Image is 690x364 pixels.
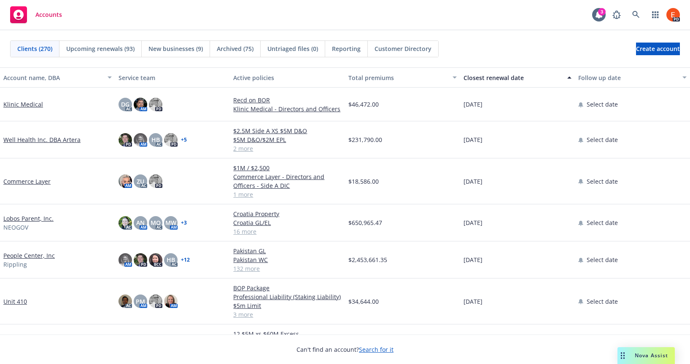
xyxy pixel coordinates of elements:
span: [DATE] [464,255,482,264]
span: Clients (270) [17,44,52,53]
span: Select date [587,100,618,109]
a: 16 more [233,227,342,236]
span: $231,790.00 [348,135,382,144]
a: 2 more [233,144,342,153]
button: Active policies [230,67,345,88]
a: Recd on BOR [233,96,342,104]
a: Commerce Layer - Directors and Officers - Side A DIC [233,172,342,190]
a: $5M D&O/$2M EPL [233,135,342,144]
img: photo [119,133,132,147]
img: photo [164,133,178,147]
a: 132 more [233,264,342,273]
span: [DATE] [464,218,482,227]
span: New businesses (9) [148,44,203,53]
img: photo [134,253,147,267]
img: photo [149,98,162,111]
a: Pakistan GL [233,246,342,255]
img: photo [164,294,178,308]
span: Select date [587,255,618,264]
span: $2,453,661.35 [348,255,387,264]
a: 3 more [233,310,342,319]
div: Service team [119,73,227,82]
span: Select date [587,135,618,144]
div: Account name, DBA [3,73,102,82]
img: photo [134,98,147,111]
span: Untriaged files (0) [267,44,318,53]
a: + 3 [181,220,187,225]
span: [DATE] [464,177,482,186]
span: Accounts [35,11,62,18]
span: MQ [151,218,161,227]
span: $46,472.00 [348,100,379,109]
a: 12 $5M xs $60M Excess [233,329,342,338]
span: [DATE] [464,297,482,306]
span: $18,586.00 [348,177,379,186]
div: Drag to move [617,347,628,364]
span: Archived (75) [217,44,253,53]
a: People Center, Inc [3,251,55,260]
span: [DATE] [464,100,482,109]
a: Commerce Layer [3,177,51,186]
span: $34,644.00 [348,297,379,306]
a: Klinic Medical - Directors and Officers [233,104,342,113]
img: photo [149,294,162,308]
div: Active policies [233,73,342,82]
a: Croatia Property [233,209,342,218]
button: Service team [115,67,230,88]
a: $1M / $2,500 [233,163,342,172]
a: Professional Liability (Staking Liability) $5m Limit [233,292,342,310]
a: Klinic Medical [3,100,43,109]
button: Nova Assist [617,347,675,364]
a: 1 more [233,190,342,199]
div: Total premiums [348,73,447,82]
img: photo [119,253,132,267]
a: + 5 [181,137,187,142]
span: Create account [636,41,680,57]
a: Accounts [7,3,65,27]
img: photo [119,216,132,230]
a: Report a Bug [608,6,625,23]
img: photo [149,174,162,188]
span: Rippling [3,260,27,269]
img: photo [149,253,162,267]
span: PM [136,297,145,306]
a: Croatia GL/EL [233,218,342,227]
a: Search [628,6,644,23]
span: Nova Assist [635,352,668,359]
div: 3 [598,8,606,16]
span: NEOGOV [3,223,28,232]
span: Customer Directory [375,44,431,53]
a: Search for it [359,345,394,353]
img: photo [666,8,680,21]
a: $2.5M Side A XS $5M D&O [233,126,342,135]
button: Total premiums [345,67,460,88]
a: Lobos Parent, Inc. [3,214,54,223]
span: [DATE] [464,135,482,144]
a: BOP Package [233,284,342,292]
span: $650,965.47 [348,218,382,227]
div: Follow up date [578,73,677,82]
a: Create account [636,43,680,55]
a: Pakistan WC [233,255,342,264]
a: Switch app [647,6,664,23]
span: Select date [587,297,618,306]
span: HB [151,135,160,144]
span: Select date [587,177,618,186]
a: + 12 [181,257,190,262]
span: AN [136,218,145,227]
span: ZU [137,177,144,186]
a: Unit 410 [3,297,27,306]
span: Reporting [332,44,361,53]
span: Can't find an account? [296,345,394,354]
span: HB [167,255,175,264]
div: Closest renewal date [464,73,563,82]
span: DG [121,100,129,109]
img: photo [119,174,132,188]
span: Select date [587,218,618,227]
button: Closest renewal date [460,67,575,88]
